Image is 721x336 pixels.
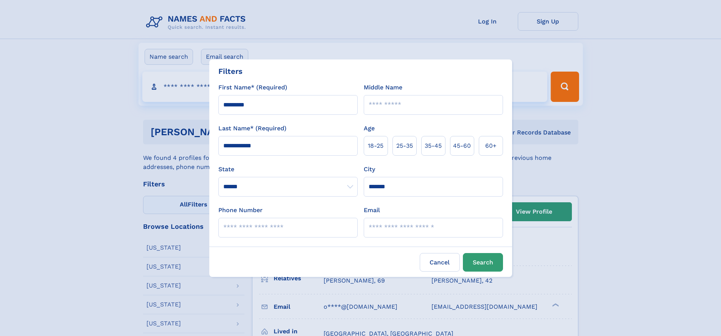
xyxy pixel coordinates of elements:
[364,83,402,92] label: Middle Name
[485,141,497,150] span: 60+
[364,124,375,133] label: Age
[364,206,380,215] label: Email
[218,165,358,174] label: State
[420,253,460,272] label: Cancel
[425,141,442,150] span: 35‑45
[218,206,263,215] label: Phone Number
[218,124,287,133] label: Last Name* (Required)
[463,253,503,272] button: Search
[218,66,243,77] div: Filters
[364,165,375,174] label: City
[368,141,383,150] span: 18‑25
[453,141,471,150] span: 45‑60
[218,83,287,92] label: First Name* (Required)
[396,141,413,150] span: 25‑35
